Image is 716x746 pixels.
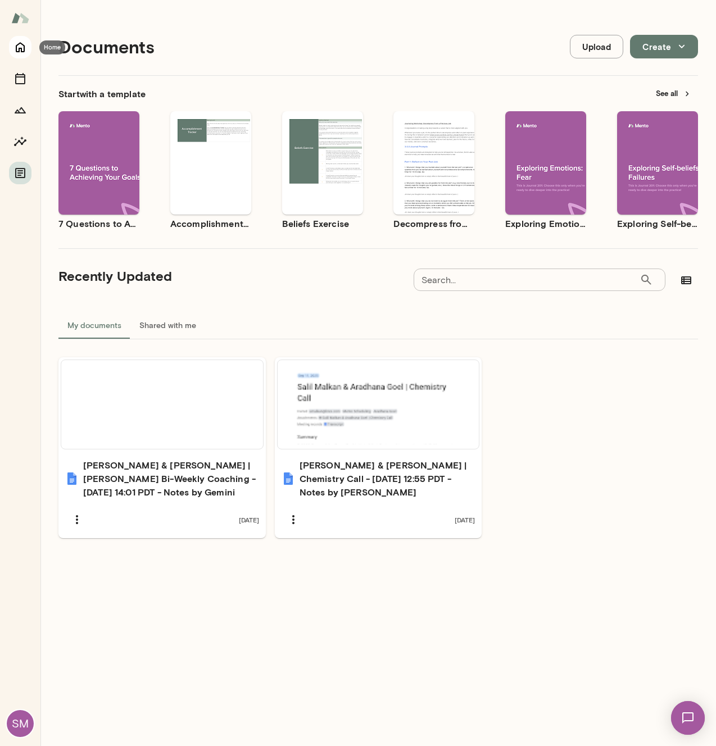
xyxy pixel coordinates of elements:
[7,710,34,737] div: SM
[282,472,295,485] img: Salil Malkan & Aradhana Goel | Chemistry Call - 2025/09/11 12:55 PDT - Notes by Gemini
[39,40,65,54] div: Home
[58,87,146,101] h6: Start with a template
[65,472,79,485] img: Salil Malkan & Aradhana Goel | Mento Bi-Weekly Coaching - 2025/09/26 14:01 PDT - Notes by Gemini
[282,217,363,230] h6: Beliefs Exercise
[239,515,259,524] span: [DATE]
[58,267,172,285] h5: Recently Updated
[9,36,31,58] button: Home
[9,130,31,153] button: Insights
[455,515,475,524] span: [DATE]
[393,217,474,230] h6: Decompress from a Job
[9,99,31,121] button: Growth Plan
[170,217,251,230] h6: Accomplishment Tracker
[58,217,139,230] h6: 7 Questions to Achieving Your Goals
[58,36,155,57] h4: Documents
[505,217,586,230] h6: Exploring Emotions: Fear
[630,35,698,58] button: Create
[570,35,623,58] button: Upload
[649,85,698,102] button: See all
[83,458,259,499] h6: [PERSON_NAME] & [PERSON_NAME] | [PERSON_NAME] Bi-Weekly Coaching - [DATE] 14:01 PDT - Notes by Ge...
[617,217,698,230] h6: Exploring Self-beliefs: Failures
[130,312,205,339] button: Shared with me
[9,162,31,184] button: Documents
[9,67,31,90] button: Sessions
[58,312,698,339] div: documents tabs
[300,458,475,499] h6: [PERSON_NAME] & [PERSON_NAME] | Chemistry Call - [DATE] 12:55 PDT - Notes by [PERSON_NAME]
[58,312,130,339] button: My documents
[11,7,29,29] img: Mento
